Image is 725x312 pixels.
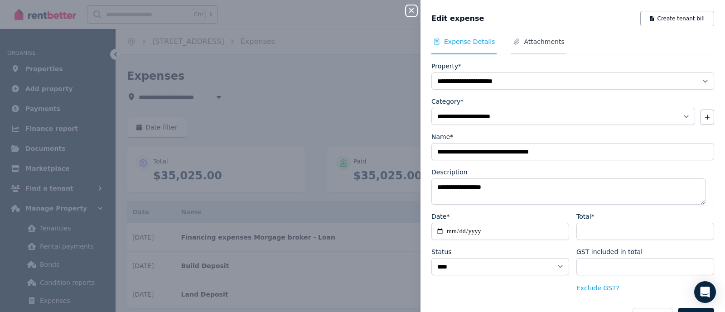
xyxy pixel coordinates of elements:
label: GST included in total [576,247,643,256]
label: Name* [431,132,453,141]
label: Property* [431,62,461,71]
nav: Tabs [431,37,714,54]
label: Total* [576,212,594,221]
label: Category* [431,97,464,106]
button: Create tenant bill [640,11,714,26]
label: Date* [431,212,449,221]
span: Attachments [524,37,564,46]
span: Edit expense [431,13,484,24]
label: Status [431,247,452,256]
label: Description [431,168,468,177]
div: Open Intercom Messenger [694,281,716,303]
span: Expense Details [444,37,495,46]
button: Exclude GST? [576,283,619,293]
